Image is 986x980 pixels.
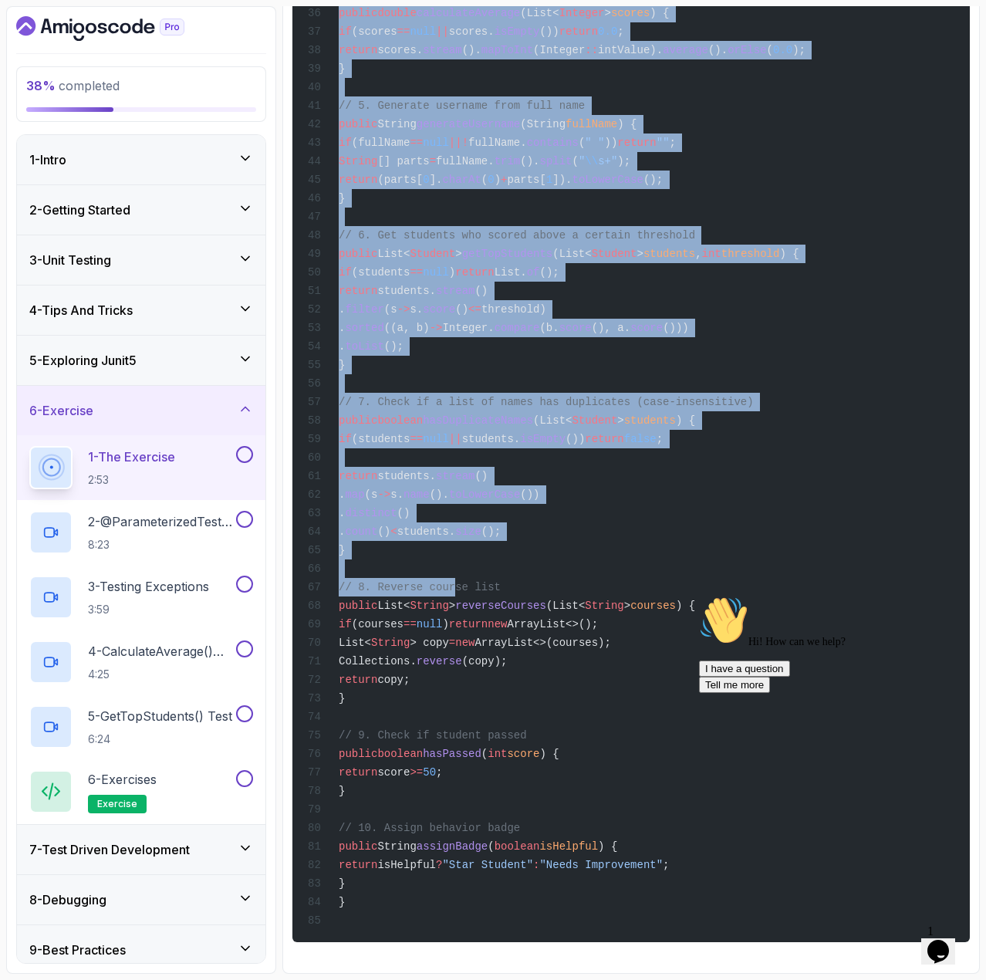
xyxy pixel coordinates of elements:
[384,322,430,334] span: ((a, b)
[339,322,345,334] span: .
[6,6,56,56] img: :wave:
[17,185,265,235] button: 2-Getting Started
[88,472,175,488] p: 2:53
[377,470,436,482] span: students.
[17,336,265,385] button: 5-Exploring Junit5
[365,488,378,501] span: (s
[436,470,474,482] span: stream
[455,600,546,612] span: reverseCourses
[339,692,345,705] span: }
[17,386,265,435] button: 6-Exercise
[474,637,610,649] span: ArrayList<>(courses);
[566,433,585,445] span: ())
[559,7,605,19] span: Integer
[377,488,390,501] span: ->
[97,798,137,810] span: exercise
[26,78,120,93] span: completed
[339,748,377,760] span: public
[430,174,443,186] span: ].
[592,322,630,334] span: (), a.
[462,137,468,149] span: !
[339,248,377,260] span: public
[474,470,488,482] span: ()
[371,637,410,649] span: String
[339,414,377,427] span: public
[339,507,345,519] span: .
[449,618,488,630] span: return
[670,137,676,149] span: ;
[455,303,468,316] span: ()
[624,433,657,445] span: false
[423,414,533,427] span: hasDuplicateNames
[643,174,663,186] span: ();
[377,248,410,260] span: List<
[339,137,352,149] span: if
[339,544,345,556] span: }
[539,25,559,38] span: ())
[702,248,721,260] span: int
[598,155,617,167] span: s+"
[397,25,410,38] span: ==
[533,859,539,871] span: :
[474,285,488,297] span: ()
[88,537,233,553] p: 8:23
[657,433,663,445] span: ;
[352,433,410,445] span: (students
[410,248,455,260] span: Student
[552,174,572,186] span: ]).
[6,71,97,87] button: I have a question
[377,766,410,779] span: score
[17,135,265,184] button: 1-Intro
[410,637,448,649] span: > copy
[88,732,232,747] p: 6:24
[449,137,462,149] span: ||
[377,174,423,186] span: (parts[
[423,174,429,186] span: 0
[6,46,153,58] span: Hi! How can we help?
[339,655,417,667] span: Collections.
[88,602,209,617] p: 3:59
[540,266,559,279] span: ();
[339,859,377,871] span: return
[462,655,508,667] span: (copy);
[423,433,449,445] span: null
[552,248,591,260] span: (List<
[17,825,265,874] button: 7-Test Driven Development
[29,351,137,370] h3: 5 - Exploring Junit5
[29,941,126,959] h3: 9 - Best Practices
[339,525,345,538] span: .
[339,285,377,297] span: return
[26,78,56,93] span: 38 %
[708,44,728,56] span: ().
[442,322,494,334] span: Integer.
[611,7,650,19] span: scores
[339,470,377,482] span: return
[546,600,585,612] span: (List<
[410,600,448,612] span: String
[449,25,495,38] span: scores.
[29,640,253,684] button: 4-calculateAverage() Test4:25
[442,174,481,186] span: charAt
[417,655,462,667] span: reverse
[410,25,436,38] span: null
[520,488,539,501] span: ())
[377,600,410,612] span: List<
[468,303,481,316] span: <=
[579,155,585,167] span: "
[533,44,585,56] span: (Integer
[430,155,436,167] span: =
[539,155,572,167] span: split
[29,576,253,619] button: 3-Testing Exceptions3:59
[339,729,527,742] span: // 9. Check if student passed
[572,174,643,186] span: toLowerCase
[779,248,799,260] span: ) {
[430,322,443,334] span: ->
[488,748,507,760] span: int
[728,44,766,56] span: orElse
[488,174,494,186] span: 0
[352,266,410,279] span: (students
[481,44,533,56] span: mapToInt
[345,322,383,334] span: sorted
[721,248,780,260] span: threshold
